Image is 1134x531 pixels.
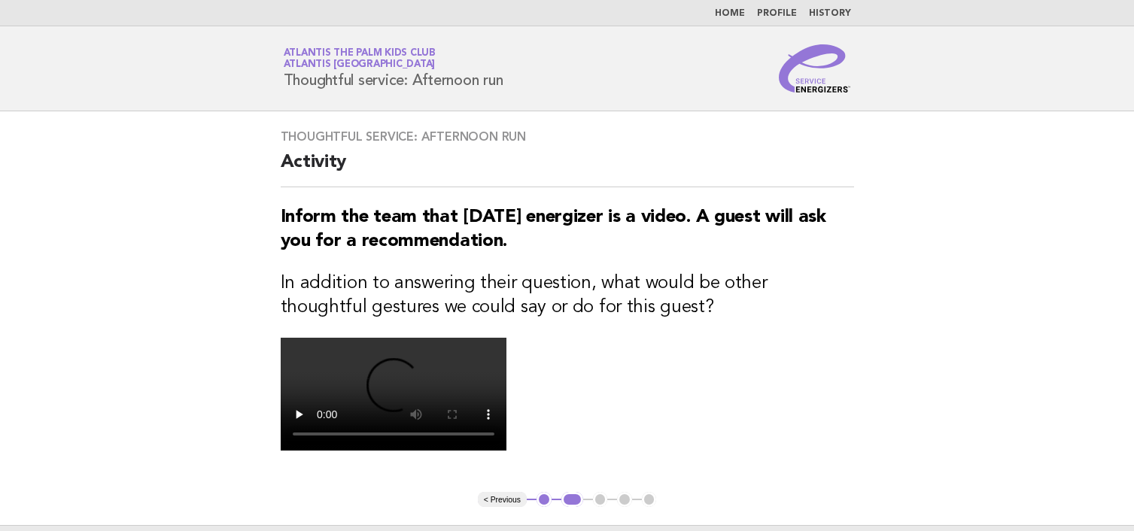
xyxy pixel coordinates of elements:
[281,150,854,187] h2: Activity
[561,492,583,507] button: 2
[715,9,745,18] a: Home
[809,9,851,18] a: History
[281,208,826,250] strong: Inform the team that [DATE] energizer is a video. A guest will ask you for a recommendation.
[757,9,797,18] a: Profile
[284,49,503,88] h1: Thoughtful service: Afternoon run
[537,492,552,507] button: 1
[284,48,436,69] a: Atlantis The Palm Kids ClubAtlantis [GEOGRAPHIC_DATA]
[281,129,854,144] h3: Thoughtful service: Afternoon run
[779,44,851,93] img: Service Energizers
[478,492,527,507] button: < Previous
[284,60,436,70] span: Atlantis [GEOGRAPHIC_DATA]
[281,272,854,320] h3: In addition to answering their question, what would be other thoughtful gestures we could say or ...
